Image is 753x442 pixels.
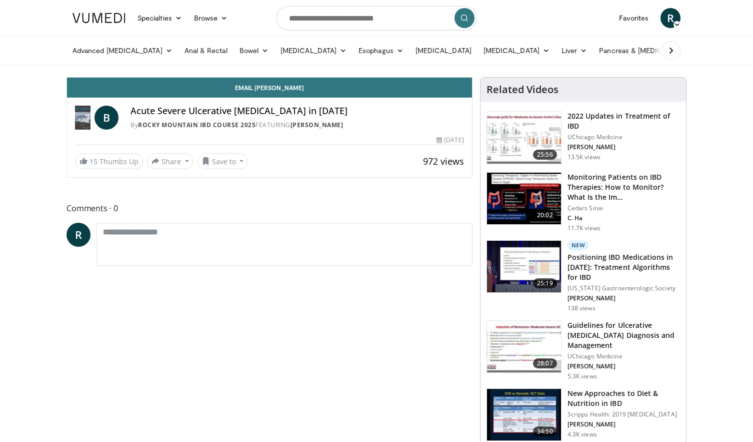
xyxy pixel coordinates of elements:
h4: Acute Severe Ulcerative [MEDICAL_DATA] in [DATE] [130,106,463,117]
img: VuMedi Logo [72,13,125,23]
a: 28:07 Guidelines for Ulcerative [MEDICAL_DATA] Diagnosis and Management UChicago Medicine [PERSON... [486,320,680,380]
span: 28:07 [533,358,557,368]
h3: Positioning IBD Medications in [DATE]: Treatment Algorithms for IBD [567,252,680,282]
a: R [660,8,680,28]
p: 4.3K views [567,430,597,438]
a: Anal & Rectal [178,41,233,61]
img: 5d508c2b-9173-4279-adad-7510b8cd6d9a.150x105_q85_crop-smart_upscale.jpg [487,321,561,373]
span: Comments 0 [66,202,472,215]
img: 0d1747ae-4eac-4456-b2f5-cd164c21000b.150x105_q85_crop-smart_upscale.jpg [487,389,561,441]
h4: Related Videos [486,84,558,96]
span: 25:56 [533,150,557,160]
p: Scripps Health: 2019 [MEDICAL_DATA] [567,410,680,418]
a: Bowel [233,41,274,61]
button: Save to [197,153,248,169]
a: [MEDICAL_DATA] [409,41,477,61]
h3: New Approaches to Diet & Nutrition in IBD [567,388,680,408]
a: [PERSON_NAME] [290,121,343,129]
a: Rocky Mountain IBD Course 2025 [138,121,255,129]
a: R [66,223,90,247]
div: [DATE] [436,136,463,145]
span: 25:19 [533,278,557,288]
p: [PERSON_NAME] [567,143,680,151]
a: [MEDICAL_DATA] [274,41,352,61]
p: [PERSON_NAME] [567,294,680,302]
p: C. Ha [567,214,680,222]
p: [US_STATE] Gastroenterologic Society [567,284,680,292]
a: 15 Thumbs Up [75,154,143,169]
a: Email [PERSON_NAME] [67,78,472,98]
a: Advanced [MEDICAL_DATA] [66,41,178,61]
span: 20:02 [533,210,557,220]
p: 11.7K views [567,224,600,232]
a: Favorites [613,8,654,28]
a: Pancreas & [MEDICAL_DATA] [593,41,710,61]
span: 15 [89,157,97,166]
p: UChicago Medicine [567,133,680,141]
a: 20:02 Monitoring Patients on IBD Therapies: How to Monitor? What Is the Im… Cedars Sinai C. Ha 11... [486,172,680,232]
img: 609225da-72ea-422a-b68c-0f05c1f2df47.150x105_q85_crop-smart_upscale.jpg [487,173,561,225]
a: [MEDICAL_DATA] [477,41,555,61]
img: 9393c547-9b5d-4ed4-b79d-9c9e6c9be491.150x105_q85_crop-smart_upscale.jpg [487,112,561,164]
a: 34:50 New Approaches to Diet & Nutrition in IBD Scripps Health: 2019 [MEDICAL_DATA] [PERSON_NAME]... [486,388,680,441]
h3: Guidelines for Ulcerative [MEDICAL_DATA] Diagnosis and Management [567,320,680,350]
a: Specialties [131,8,188,28]
a: Liver [555,41,593,61]
h3: Monitoring Patients on IBD Therapies: How to Monitor? What Is the Im… [567,172,680,202]
a: Esophagus [352,41,409,61]
div: By FEATURING [130,121,463,130]
span: 34:50 [533,426,557,436]
p: 5.3K views [567,372,597,380]
a: B [94,106,118,130]
img: 9ce3f8e3-680b-420d-aa6b-dcfa94f31065.150x105_q85_crop-smart_upscale.jpg [487,241,561,293]
p: [PERSON_NAME] [567,420,680,428]
p: 13.5K views [567,153,600,161]
button: Share [147,153,193,169]
a: 25:19 New Positioning IBD Medications in [DATE]: Treatment Algorithms for IBD [US_STATE] Gastroen... [486,240,680,312]
a: 25:56 2022 Updates in Treatment of IBD UChicago Medicine [PERSON_NAME] 13.5K views [486,111,680,164]
span: 972 views [423,155,464,167]
img: Rocky Mountain IBD Course 2025 [75,106,90,130]
p: Cedars Sinai [567,204,680,212]
p: UChicago Medicine [567,352,680,360]
p: 138 views [567,304,595,312]
h3: 2022 Updates in Treatment of IBD [567,111,680,131]
p: [PERSON_NAME] [567,362,680,370]
p: New [567,240,589,250]
a: Browse [188,8,234,28]
input: Search topics, interventions [276,6,476,30]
